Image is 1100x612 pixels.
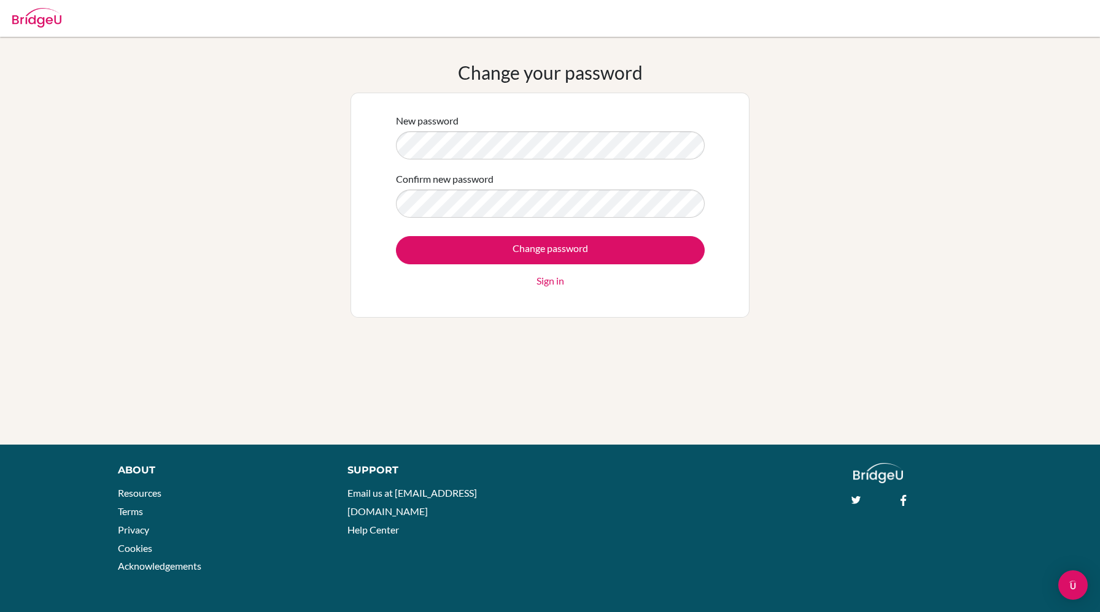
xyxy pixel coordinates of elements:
label: New password [396,113,459,128]
a: Cookies [118,542,152,554]
div: Open Intercom Messenger [1058,570,1088,600]
img: logo_white@2x-f4f0deed5e89b7ecb1c2cc34c3e3d731f90f0f143d5ea2071677605dd97b5244.png [853,463,903,483]
h1: Change your password [458,61,643,83]
a: Help Center [347,524,399,535]
div: Support [347,463,536,478]
a: Sign in [536,273,564,288]
a: Acknowledgements [118,560,201,572]
a: Resources [118,487,161,499]
a: Terms [118,505,143,517]
img: Bridge-U [12,8,61,28]
div: About [118,463,320,478]
label: Confirm new password [396,172,494,186]
input: Change password [396,236,705,264]
a: Email us at [EMAIL_ADDRESS][DOMAIN_NAME] [347,487,477,517]
a: Privacy [118,524,149,535]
